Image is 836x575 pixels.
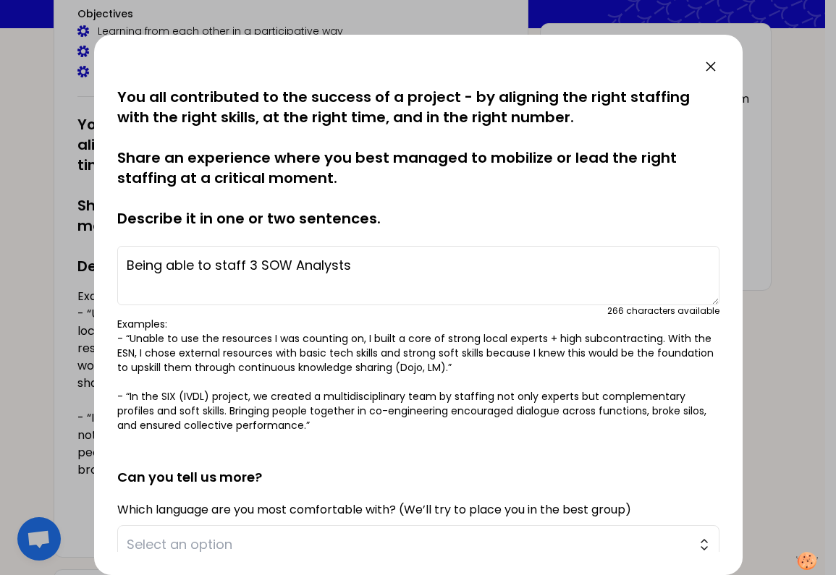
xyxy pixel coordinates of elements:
p: You all contributed to the success of a project - by aligning the right staffing with the right s... [117,87,719,229]
label: Which language are you most comfortable with? (We’ll try to place you in the best group) [117,501,631,518]
button: Select an option [117,525,719,564]
div: 266 characters available [607,305,719,317]
span: Select an option [127,534,690,555]
p: Examples: - “Unable to use the resources I was counting on, I built a core of strong local expert... [117,317,719,433]
textarea: Being able to staff 3 SOW Analysts [117,246,719,305]
h2: Can you tell us more? [117,444,719,487]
